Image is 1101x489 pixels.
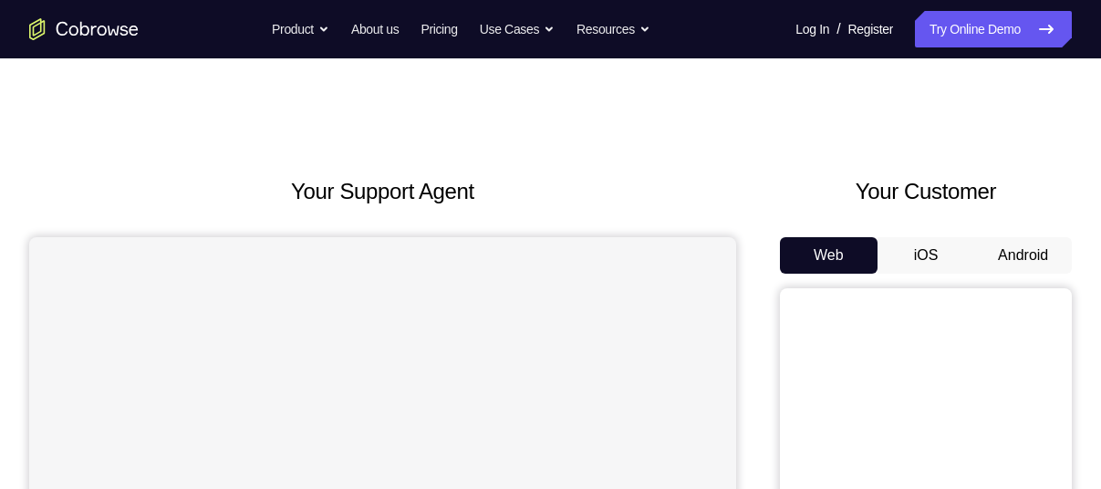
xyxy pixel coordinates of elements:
[576,11,650,47] button: Resources
[878,237,975,274] button: iOS
[915,11,1072,47] a: Try Online Demo
[974,237,1072,274] button: Android
[848,11,893,47] a: Register
[272,11,329,47] button: Product
[480,11,555,47] button: Use Cases
[29,18,139,40] a: Go to the home page
[351,11,399,47] a: About us
[29,175,736,208] h2: Your Support Agent
[421,11,457,47] a: Pricing
[795,11,829,47] a: Log In
[836,18,840,40] span: /
[780,175,1072,208] h2: Your Customer
[780,237,878,274] button: Web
